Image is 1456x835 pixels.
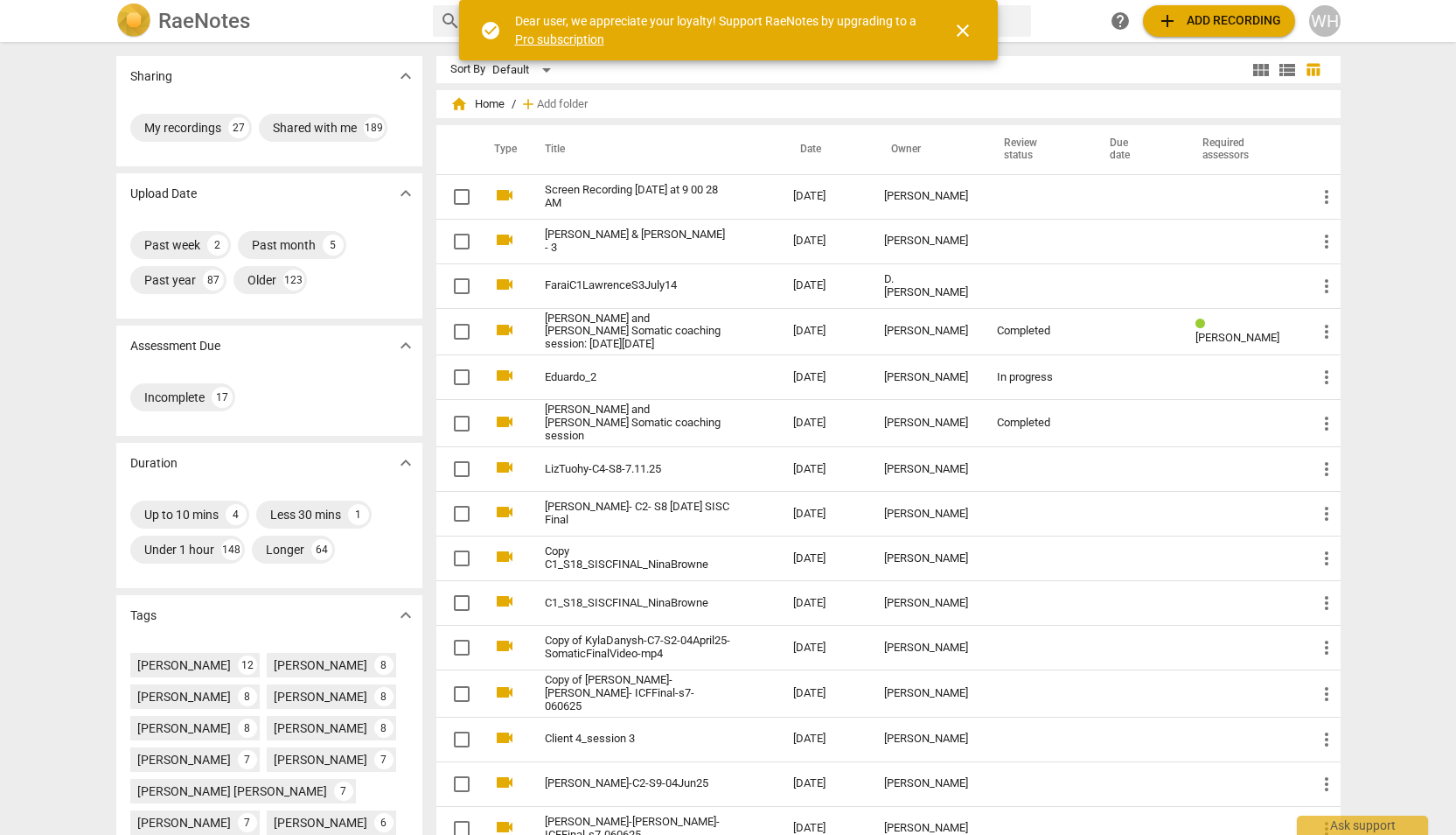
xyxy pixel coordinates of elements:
span: videocam [494,502,515,523]
span: more_vert [1316,413,1337,434]
div: [PERSON_NAME] [884,777,969,790]
div: Shared with me [273,119,357,137]
td: [DATE] [779,717,870,761]
div: Past week [144,236,200,254]
div: 7 [238,813,257,832]
span: videocam [494,591,515,612]
div: Longer [266,541,304,558]
p: Sharing [130,67,172,86]
div: Completed [997,417,1075,430]
button: Show more [393,450,419,476]
div: 4 [226,504,247,525]
span: videocam [494,274,515,295]
div: Past year [144,271,196,289]
div: 27 [228,117,249,138]
div: Up to 10 mins [144,506,219,523]
button: Close [942,10,984,52]
span: videocam [494,229,515,250]
a: [PERSON_NAME] and [PERSON_NAME] Somatic coaching session: [DATE][DATE] [545,312,730,352]
td: [DATE] [779,263,870,308]
span: more_vert [1316,548,1337,569]
span: check_circle [480,20,501,41]
a: LizTuohy-C4-S8-7.11.25 [545,463,730,476]
div: My recordings [144,119,221,137]
a: [PERSON_NAME]-C2-S9-04Jun25 [545,777,730,790]
div: 6 [374,813,394,832]
div: In progress [997,371,1075,384]
a: Screen Recording [DATE] at 9 00 28 AM [545,184,730,210]
div: [PERSON_NAME] [137,719,231,737]
button: Show more [393,63,419,89]
span: videocam [494,411,515,432]
span: videocam [494,319,515,340]
td: [DATE] [779,447,870,492]
div: 8 [374,656,394,675]
span: Add recording [1157,11,1281,32]
a: Copy of KylaDanysh-C7-S2-04April25-SomaticFinalVideo-mp4 [545,635,730,661]
span: help [1110,11,1131,32]
span: videocam [494,772,515,793]
a: FaraiC1LawrenceS3July14 [545,279,730,292]
div: 12 [238,656,257,675]
th: Date [779,125,870,174]
button: Tile view [1248,57,1274,83]
div: 7 [374,750,394,769]
p: Assessment Due [130,337,220,355]
td: [DATE] [779,581,870,626]
div: 148 [221,539,242,560]
div: [PERSON_NAME] [884,235,969,248]
span: videocam [494,546,515,567]
div: [PERSON_NAME] [884,552,969,565]
span: / [512,98,516,111]
div: Under 1 hour [144,541,214,558]
div: 87 [203,270,224,291]
span: more_vert [1316,684,1337,705]
span: videocam [494,457,515,478]
td: [DATE] [779,670,870,718]
div: Past month [252,236,316,254]
div: WH [1309,5,1341,37]
div: [PERSON_NAME] [884,371,969,384]
span: table_chart [1305,61,1321,78]
span: view_module [1250,60,1271,81]
a: LogoRaeNotes [116,4,419,39]
a: Copy of [PERSON_NAME]-[PERSON_NAME]- ICFFinal-s7-060625 [545,674,730,713]
div: Dear user, we appreciate your loyalty! Support RaeNotes by upgrading to a [515,12,921,48]
div: [PERSON_NAME] [884,463,969,476]
span: Review status: completed [1195,318,1212,331]
th: Required assessors [1181,125,1302,174]
span: more_vert [1316,774,1337,795]
div: [PERSON_NAME] [884,642,969,655]
div: D. [PERSON_NAME] [884,273,969,299]
p: Upload Date [130,185,197,203]
span: expand_more [395,335,416,356]
div: Older [247,271,276,289]
a: [PERSON_NAME] & [PERSON_NAME] - 3 [545,228,730,255]
td: [DATE] [779,308,870,355]
span: videocam [494,682,515,703]
div: Sort By [450,63,485,76]
span: search [440,11,461,32]
a: Eduardo_2 [545,371,730,384]
div: 7 [238,750,257,769]
td: [DATE] [779,761,870,806]
button: Upload [1143,5,1295,37]
td: [DATE] [779,400,870,447]
div: 8 [374,687,394,706]
div: [PERSON_NAME] [884,508,969,521]
div: [PERSON_NAME] [137,751,231,768]
span: add [1157,11,1178,32]
div: 1 [348,504,369,525]
td: [DATE] [779,355,870,400]
th: Owner [870,125,983,174]
img: Logo [116,4,151,39]
span: [PERSON_NAME] [1195,331,1279,344]
h2: RaeNotes [158,9,250,33]
div: 5 [323,235,344,256]
span: more_vert [1316,593,1337,614]
span: home [450,95,468,113]
span: more_vert [1316,321,1337,342]
button: Show more [393,180,419,207]
div: [PERSON_NAME] [884,733,969,746]
a: [PERSON_NAME] and [PERSON_NAME] Somatic coaching session [545,403,730,443]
